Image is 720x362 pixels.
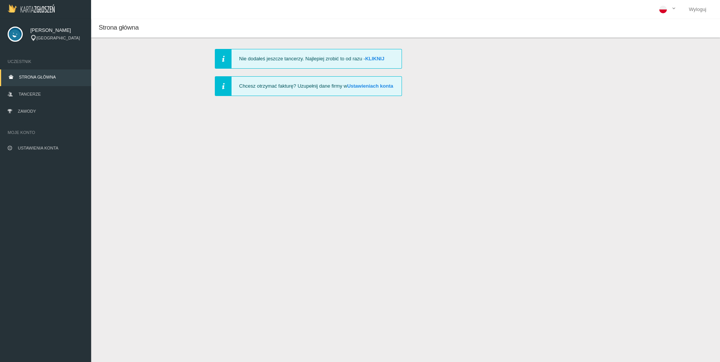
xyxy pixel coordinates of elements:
span: Strona główna [19,75,56,79]
span: Zawody [18,109,36,113]
a: Ustawieniach konta [347,83,393,89]
span: Ustawienia konta [18,146,58,150]
span: [PERSON_NAME] [30,27,84,34]
div: Chcesz otrzymać fakturę? Uzupełnij dane firmy w [215,76,402,96]
span: Tancerze [19,92,41,96]
div: Nie dodałeś jeszcze tancerzy. Najlepiej zrobić to od razu - [215,49,402,69]
span: Strona główna [99,24,139,31]
a: Kliknij [365,56,384,61]
img: Logo [8,4,55,13]
img: svg [8,27,23,42]
span: Moje konto [8,129,84,136]
div: [GEOGRAPHIC_DATA] [30,35,84,41]
span: Uczestnik [8,58,84,65]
